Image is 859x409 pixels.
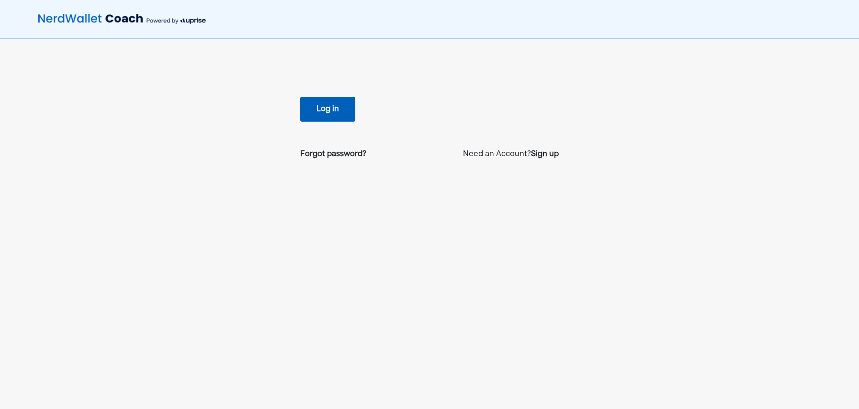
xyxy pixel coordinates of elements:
p: Need an Account? [463,148,559,160]
a: Sign up [531,148,559,160]
button: Log in [300,97,355,122]
a: Forgot password? [300,148,366,160]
